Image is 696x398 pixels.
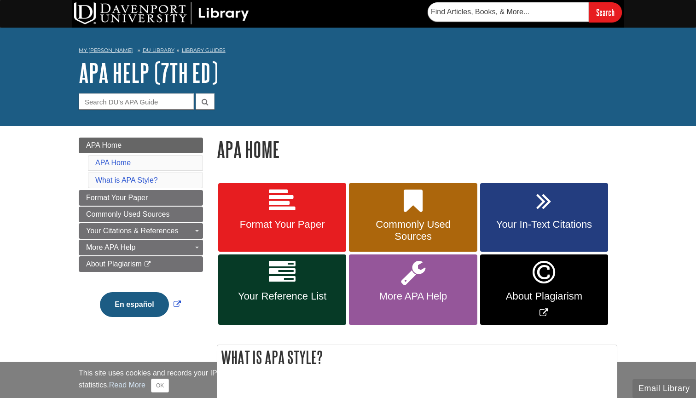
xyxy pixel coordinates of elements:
a: Link opens in new window [480,254,608,325]
a: Your Reference List [218,254,346,325]
a: APA Home [95,159,131,167]
nav: breadcrumb [79,44,617,59]
input: Find Articles, Books, & More... [428,2,589,22]
a: Format Your Paper [79,190,203,206]
a: More APA Help [349,254,477,325]
form: Searches DU Library's articles, books, and more [428,2,622,22]
a: Your In-Text Citations [480,183,608,252]
a: Link opens in new window [98,300,183,308]
span: Commonly Used Sources [86,210,169,218]
a: Format Your Paper [218,183,346,252]
h2: What is APA Style? [217,345,617,369]
span: APA Home [86,141,122,149]
div: Guide Page Menu [79,138,203,333]
div: This site uses cookies and records your IP address for usage statistics. Additionally, we use Goo... [79,368,617,392]
button: Email Library [632,379,696,398]
h1: APA Home [217,138,617,161]
a: DU Library [143,47,174,53]
button: Close [151,379,169,392]
span: More APA Help [356,290,470,302]
a: Your Citations & References [79,223,203,239]
a: APA Home [79,138,203,153]
button: En español [100,292,168,317]
span: Format Your Paper [225,219,339,231]
span: Your In-Text Citations [487,219,601,231]
a: My [PERSON_NAME] [79,46,133,54]
a: About Plagiarism [79,256,203,272]
span: Commonly Used Sources [356,219,470,242]
span: Your Reference List [225,290,339,302]
a: Library Guides [182,47,226,53]
span: About Plagiarism [86,260,142,268]
a: Commonly Used Sources [349,183,477,252]
span: About Plagiarism [487,290,601,302]
a: More APA Help [79,240,203,255]
span: More APA Help [86,243,135,251]
i: This link opens in a new window [144,261,151,267]
a: What is APA Style? [95,176,158,184]
a: Read More [109,381,145,389]
span: Your Citations & References [86,227,178,235]
input: Search DU's APA Guide [79,93,194,110]
a: APA Help (7th Ed) [79,58,218,87]
a: Commonly Used Sources [79,207,203,222]
img: DU Library [74,2,249,24]
input: Search [589,2,622,22]
span: Format Your Paper [86,194,148,202]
